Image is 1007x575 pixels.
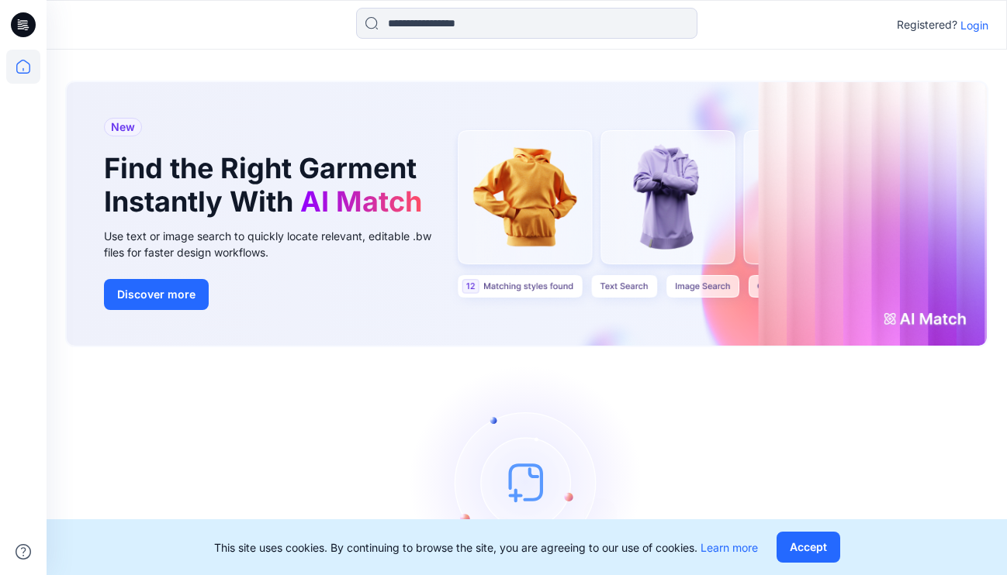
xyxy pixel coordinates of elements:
button: Accept [777,532,840,563]
a: Learn more [701,541,758,554]
h1: Find the Right Garment Instantly With [104,152,430,219]
p: Login [960,17,988,33]
span: New [111,118,135,136]
div: Use text or image search to quickly locate relevant, editable .bw files for faster design workflows. [104,228,453,260]
button: Discover more [104,279,209,310]
p: This site uses cookies. By continuing to browse the site, you are agreeing to our use of cookies. [214,539,758,556]
p: Registered? [897,15,957,34]
span: AI Match [300,184,422,219]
